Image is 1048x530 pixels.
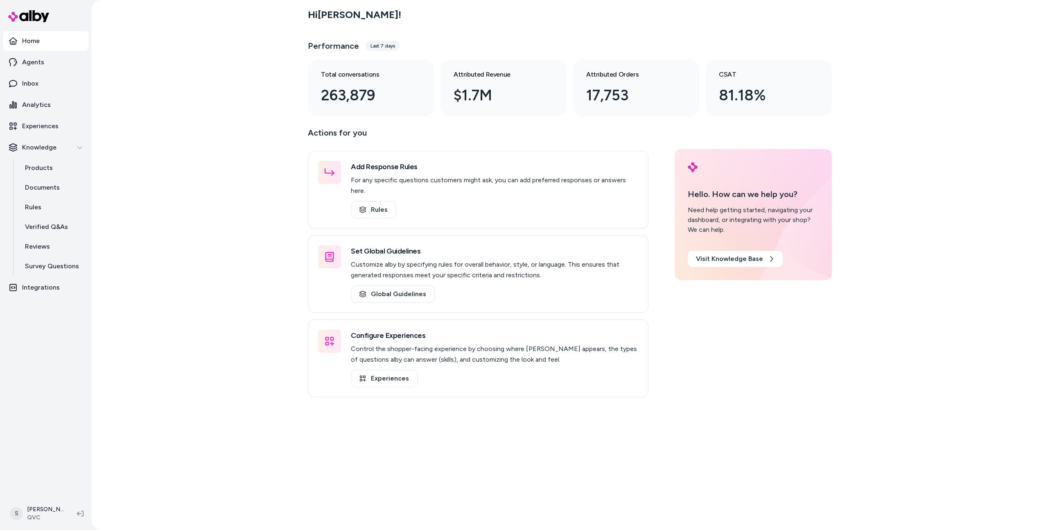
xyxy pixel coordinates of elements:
[351,161,638,172] h3: Add Response Rules
[366,41,400,51] div: Last 7 days
[17,256,88,276] a: Survey Questions
[27,514,64,522] span: QVC
[586,84,673,106] div: 17,753
[25,163,53,173] p: Products
[25,202,41,212] p: Rules
[454,84,540,106] div: $1.7M
[22,100,51,110] p: Analytics
[308,60,434,116] a: Total conversations 263,879
[351,344,638,365] p: Control the shopper-facing experience by choosing where [PERSON_NAME] appears, the types of quest...
[3,116,88,136] a: Experiences
[719,84,806,106] div: 81.18%
[17,217,88,237] a: Verified Q&As
[351,175,638,196] p: For any specific questions customers might ask, you can add preferred responses or answers here.
[706,60,832,116] a: CSAT 81.18%
[454,70,540,79] h3: Attributed Revenue
[688,251,783,267] a: Visit Knowledge Base
[22,57,44,67] p: Agents
[17,197,88,217] a: Rules
[25,261,79,271] p: Survey Questions
[25,242,50,251] p: Reviews
[5,501,70,527] button: S[PERSON_NAME]QVC
[22,121,59,131] p: Experiences
[22,36,40,46] p: Home
[17,237,88,256] a: Reviews
[351,245,638,257] h3: Set Global Guidelines
[351,330,638,341] h3: Configure Experiences
[719,70,806,79] h3: CSAT
[351,201,396,218] a: Rules
[321,70,408,79] h3: Total conversations
[688,188,819,200] p: Hello. How can we help you?
[3,138,88,157] button: Knowledge
[17,158,88,178] a: Products
[308,9,401,21] h2: Hi [PERSON_NAME] !
[17,178,88,197] a: Documents
[3,52,88,72] a: Agents
[321,84,408,106] div: 263,879
[688,205,819,235] div: Need help getting started, navigating your dashboard, or integrating with your shop? We can help.
[440,60,567,116] a: Attributed Revenue $1.7M
[22,283,60,292] p: Integrations
[688,162,698,172] img: alby Logo
[8,10,49,22] img: alby Logo
[586,70,673,79] h3: Attributed Orders
[22,143,56,152] p: Knowledge
[22,79,38,88] p: Inbox
[3,74,88,93] a: Inbox
[308,126,648,146] p: Actions for you
[351,285,435,303] a: Global Guidelines
[25,222,68,232] p: Verified Q&As
[351,259,638,281] p: Customize alby by specifying rules for overall behavior, style, or language. This ensures that ge...
[10,507,23,520] span: S
[3,278,88,297] a: Integrations
[25,183,60,193] p: Documents
[351,370,418,387] a: Experiences
[27,505,64,514] p: [PERSON_NAME]
[308,40,359,52] h3: Performance
[3,95,88,115] a: Analytics
[573,60,699,116] a: Attributed Orders 17,753
[3,31,88,51] a: Home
